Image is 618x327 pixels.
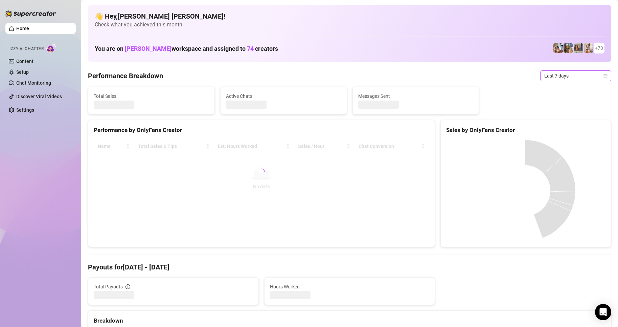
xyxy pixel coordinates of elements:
img: logo-BBDzfeDw.svg [5,10,56,17]
h1: You are on workspace and assigned to creators [95,45,278,52]
div: Open Intercom Messenger [595,304,611,320]
img: ildgaf (@ildgaff) [553,43,563,53]
a: Content [16,59,33,64]
a: Discover Viral Videos [16,94,62,99]
span: [PERSON_NAME] [125,45,171,52]
span: Total Payouts [94,283,123,290]
span: calendar [603,74,608,78]
span: 74 [247,45,254,52]
span: Messages Sent [358,92,474,100]
img: ash (@babyburberry) [564,43,573,53]
img: Esmeralda (@esme_duhhh) [574,43,583,53]
span: Check what you achieved this month [95,21,604,28]
img: AI Chatter [46,43,57,53]
span: Last 7 days [544,71,607,81]
span: info-circle [125,284,130,289]
span: Hours Worked [270,283,429,290]
h4: Performance Breakdown [88,71,163,81]
div: Performance by OnlyFans Creator [94,126,429,135]
a: Chat Monitoring [16,80,51,86]
span: Total Sales [94,92,209,100]
a: Settings [16,107,34,113]
span: Izzy AI Chatter [9,46,44,52]
h4: 👋 Hey, [PERSON_NAME] [PERSON_NAME] ! [95,12,604,21]
div: Breakdown [94,316,605,325]
img: Mia (@sexcmia) [584,43,593,53]
h4: Payouts for [DATE] - [DATE] [88,262,611,272]
span: loading [258,168,265,176]
div: Sales by OnlyFans Creator [446,126,605,135]
a: Home [16,26,29,31]
span: Active Chats [226,92,341,100]
a: Setup [16,69,29,75]
span: + 70 [595,44,603,52]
